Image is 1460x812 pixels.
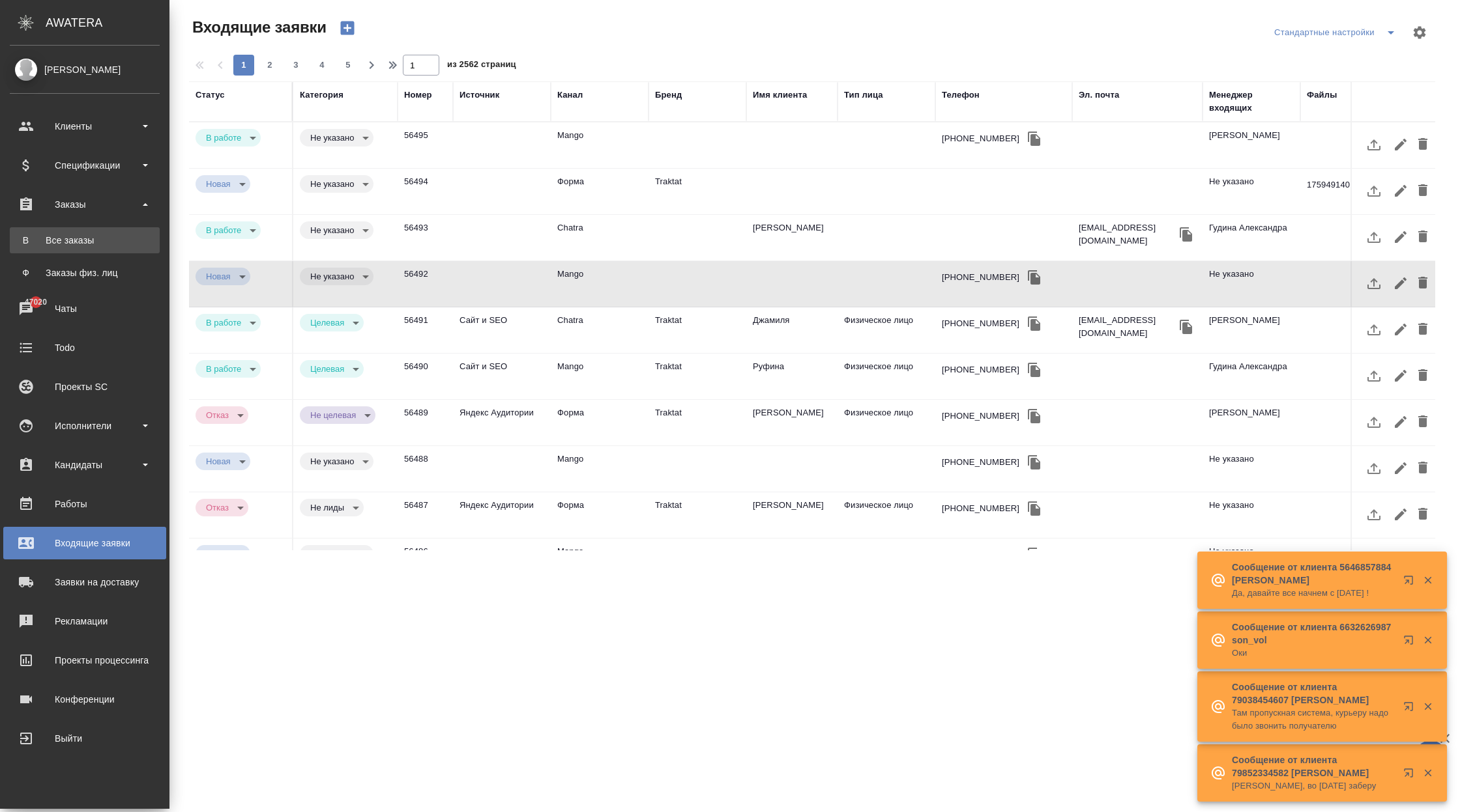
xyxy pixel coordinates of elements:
td: 56488 [398,446,453,492]
a: Конференции [3,683,166,716]
button: Загрузить файл [1358,314,1390,345]
button: Открыть в новой вкладке [1395,627,1427,658]
div: В работе [300,314,364,331]
div: В работе [300,545,373,563]
div: Имя клиента [753,89,807,102]
td: Сайт и SEO [453,354,551,399]
p: Сообщение от клиента 6632626987 son_vol [1232,621,1395,647]
td: 56493 [398,215,453,260]
button: Удалить [1412,221,1434,253]
button: Редактировать [1390,453,1412,484]
div: Категория [300,89,343,102]
button: Загрузить файл [1358,360,1390,391]
td: [PERSON_NAME] [746,400,838,445]
td: Chatra [551,307,649,353]
button: Скопировать [1025,453,1044,472]
td: Сайт и SEO [453,307,551,353]
td: [PERSON_NAME] [746,492,838,538]
button: Редактировать [1390,129,1412,160]
td: Не указано [1203,446,1300,492]
button: В работе [202,132,245,143]
div: [PHONE_NUMBER] [942,363,1019,376]
span: из 2562 страниц [447,57,516,76]
button: Скопировать [1025,545,1044,565]
td: Не указано [1203,169,1300,214]
div: В работе [196,499,248,516]
a: Выйти [3,722,166,755]
td: Traktat [649,169,746,214]
p: [EMAIL_ADDRESS][DOMAIN_NAME] [1079,221,1176,247]
p: Там пропускная система, курьеру надо было звонить получателю [1232,707,1395,733]
button: Загрузить файл [1358,268,1390,299]
td: Гудина Александра [1203,215,1300,260]
button: В работе [202,317,245,328]
div: Выйти [10,729,160,748]
div: Кандидаты [10,455,160,475]
div: В работе [300,175,373,193]
div: AWATERA [46,10,169,36]
button: Скопировать [1176,225,1196,244]
span: 4 [312,59,332,72]
div: Входящие заявки [10,533,160,553]
a: Рекламации [3,605,166,637]
button: Загрузить файл [1358,175,1390,206]
button: Удалить [1412,453,1434,484]
button: Загрузить файл [1358,545,1390,576]
span: Настроить таблицу [1404,17,1435,48]
span: Входящие заявки [189,17,327,38]
td: Не указано [1203,261,1300,307]
button: Скопировать [1176,317,1196,337]
button: Редактировать [1390,499,1412,530]
button: Удалить [1412,406,1434,438]
button: Редактировать [1390,175,1412,206]
div: В работе [196,129,261,147]
button: Создать [332,17,363,39]
div: В работе [196,453,250,470]
div: В работе [300,268,373,285]
button: Закрыть [1414,767,1441,779]
a: ВВсе заказы [10,227,160,253]
td: Яндекс Аудитории [453,492,551,538]
div: split button [1271,22,1404,43]
button: Целевая [306,317,348,328]
td: Джамиля [746,307,838,353]
div: Все заказы [16,234,153,247]
span: 2 [259,59,280,72]
td: Физическое лицо [838,400,935,445]
button: Открыть в новой вкладке [1395,567,1427,598]
div: Тип лица [844,89,883,102]
button: В работе [202,363,245,374]
td: 56487 [398,492,453,538]
td: Mango [551,539,649,584]
div: В работе [196,175,250,193]
div: Бренд [655,89,682,102]
p: 17594914012fd6bea... [1307,178,1394,191]
a: Проекты SC [3,371,166,403]
td: [PERSON_NAME] [1203,307,1300,353]
td: Физическое лицо [838,354,935,399]
button: Не указано [306,132,358,143]
td: Mango [551,122,649,168]
td: Гудина Александра [1203,354,1300,399]
div: Файлы [1307,89,1337,102]
button: Открыть в новой вкладке [1395,760,1427,791]
td: 56486 [398,539,453,584]
div: Номер [404,89,432,102]
div: Канал [557,89,583,102]
td: Traktat [649,354,746,399]
div: [PHONE_NUMBER] [942,132,1019,145]
button: Загрузить файл [1358,221,1390,253]
button: Не лиды [306,502,348,513]
div: В работе [196,406,248,424]
td: 56494 [398,169,453,214]
button: Удалить [1412,129,1434,160]
div: Рекламации [10,611,160,631]
td: Не указано [1203,539,1300,584]
div: Это спам, фрилансеры, текущие клиенты и т.д. [300,499,391,516]
td: Руфина [746,354,838,399]
p: Сообщение от клиента 79852334582 [PERSON_NAME] [1232,753,1395,779]
td: Mango [551,354,649,399]
button: 2 [259,55,280,76]
div: Проекты процессинга [10,651,160,670]
div: В работе [300,221,373,239]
